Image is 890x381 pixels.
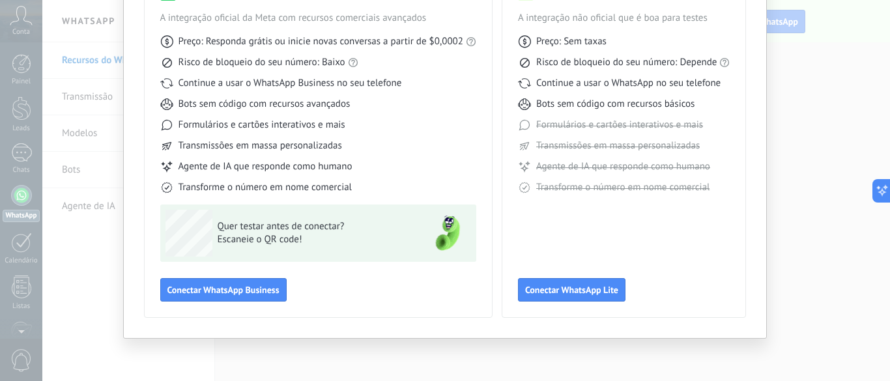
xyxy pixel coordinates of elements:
span: Continue a usar o WhatsApp no seu telefone [536,77,721,90]
span: Risco de bloqueio do seu número: Baixo [179,56,345,69]
button: Conectar WhatsApp Business [160,278,287,302]
span: Formulários e cartões interativos e mais [179,119,345,132]
span: Agente de IA que responde como humano [536,160,710,173]
span: A integração oficial da Meta com recursos comerciais avançados [160,12,476,25]
button: Conectar WhatsApp Lite [518,278,625,302]
span: Transforme o número em nome comercial [179,181,352,194]
span: Conectar WhatsApp Business [167,285,280,294]
span: Formulários e cartões interativos e mais [536,119,703,132]
span: Transmissões em massa personalizadas [179,139,342,152]
span: Preço: Responda grátis ou inicie novas conversas a partir de $0,0002 [179,35,463,48]
span: Bots sem código com recursos avançados [179,98,351,111]
span: Quer testar antes de conectar? [218,220,408,233]
span: Conectar WhatsApp Lite [525,285,618,294]
span: Preço: Sem taxas [536,35,607,48]
span: Agente de IA que responde como humano [179,160,352,173]
span: Escaneie o QR code! [218,233,408,246]
span: A integração não oficial que é boa para testes [518,12,730,25]
span: Transmissões em massa personalizadas [536,139,700,152]
img: green-phone.png [424,210,471,257]
span: Bots sem código com recursos básicos [536,98,695,111]
span: Transforme o número em nome comercial [536,181,710,194]
span: Continue a usar o WhatsApp Business no seu telefone [179,77,402,90]
span: Risco de bloqueio do seu número: Depende [536,56,717,69]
